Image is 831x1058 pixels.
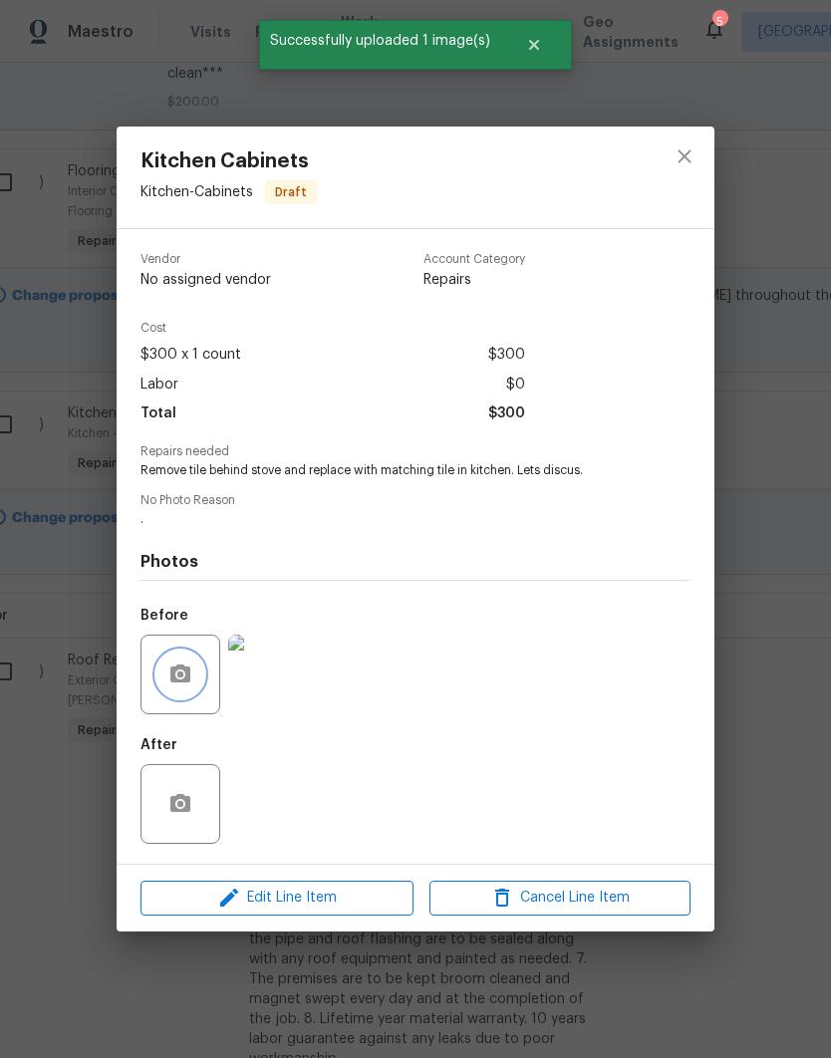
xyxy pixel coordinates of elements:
[423,270,525,290] span: Repairs
[140,552,691,572] h4: Photos
[423,253,525,266] span: Account Category
[140,738,177,752] h5: After
[140,399,176,428] span: Total
[140,341,241,370] span: $300 x 1 count
[488,399,525,428] span: $300
[140,445,691,458] span: Repairs needed
[140,511,636,528] span: .
[501,25,567,65] button: Close
[140,253,271,266] span: Vendor
[259,20,501,62] span: Successfully uploaded 1 image(s)
[429,881,691,916] button: Cancel Line Item
[435,886,685,911] span: Cancel Line Item
[140,185,253,199] span: Kitchen - Cabinets
[488,341,525,370] span: $300
[140,881,414,916] button: Edit Line Item
[140,462,636,479] span: Remove tile behind stove and replace with matching tile in kitchen. Lets discus.
[140,494,691,507] span: No Photo Reason
[267,182,315,202] span: Draft
[661,132,708,180] button: close
[140,609,188,623] h5: Before
[146,886,408,911] span: Edit Line Item
[506,371,525,399] span: $0
[140,270,271,290] span: No assigned vendor
[140,322,525,335] span: Cost
[140,150,317,172] span: Kitchen Cabinets
[712,12,726,32] div: 5
[140,371,178,399] span: Labor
